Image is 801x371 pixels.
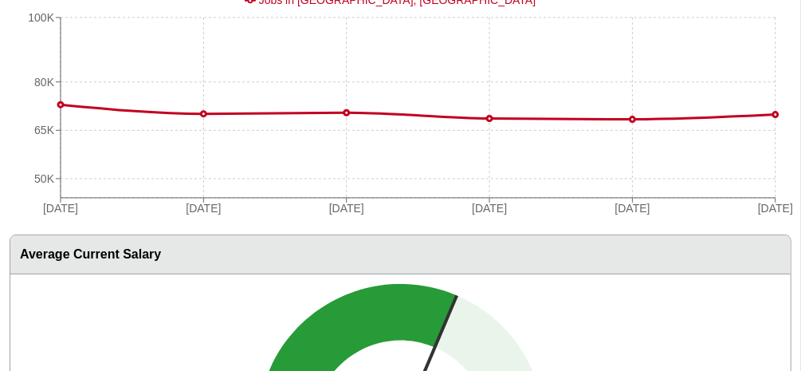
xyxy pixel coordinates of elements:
[10,235,791,274] h3: Average Current Salary
[34,76,55,89] tspan: 80K
[329,202,364,215] tspan: [DATE]
[28,11,54,24] tspan: 100K
[472,202,507,215] tspan: [DATE]
[43,202,78,215] tspan: [DATE]
[615,202,650,215] tspan: [DATE]
[186,202,221,215] tspan: [DATE]
[34,124,55,136] tspan: 65K
[34,172,55,185] tspan: 50K
[758,202,793,215] tspan: [DATE]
